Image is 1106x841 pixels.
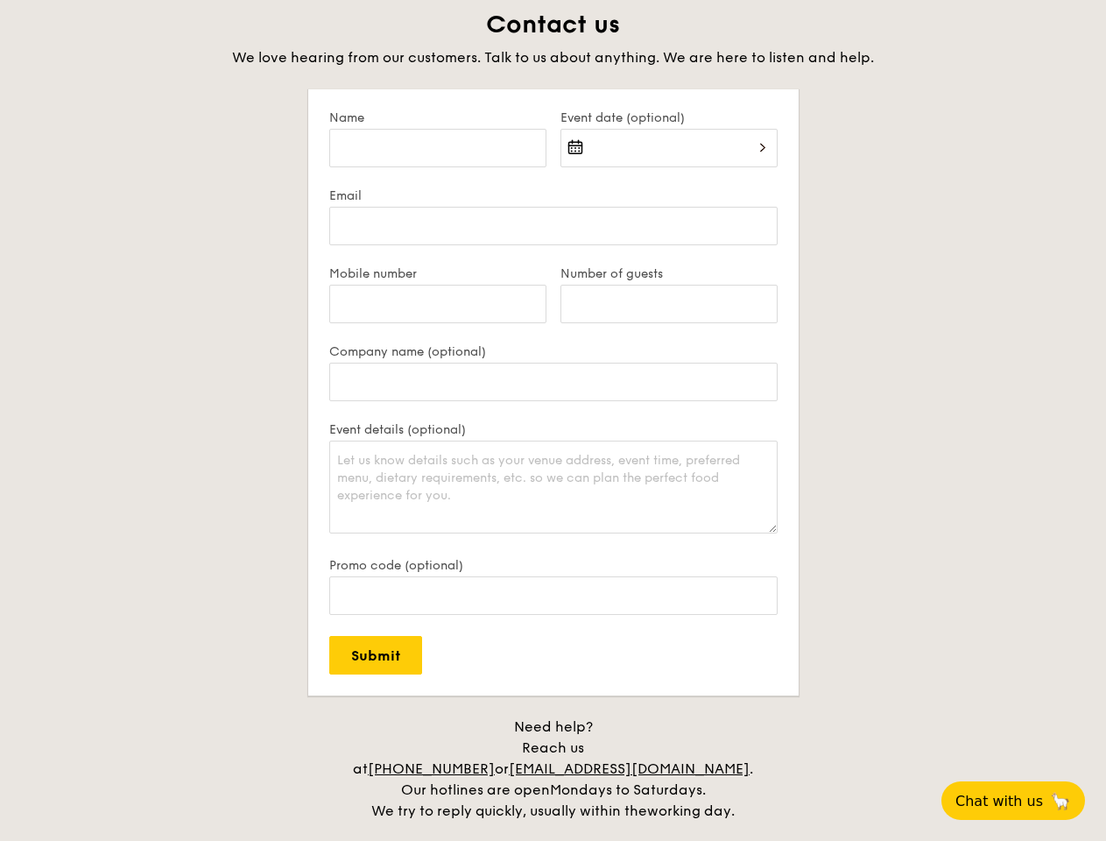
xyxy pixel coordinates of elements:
span: We love hearing from our customers. Talk to us about anything. We are here to listen and help. [232,49,874,66]
a: [EMAIL_ADDRESS][DOMAIN_NAME] [509,760,750,777]
div: Need help? Reach us at or . Our hotlines are open We try to reply quickly, usually within the [335,717,772,822]
label: Company name (optional) [329,344,778,359]
label: Name [329,110,546,125]
span: 🦙 [1050,791,1071,811]
span: working day. [647,802,735,819]
a: [PHONE_NUMBER] [368,760,495,777]
button: Chat with us🦙 [941,781,1085,820]
label: Email [329,188,778,203]
label: Event date (optional) [560,110,778,125]
textarea: Let us know details such as your venue address, event time, preferred menu, dietary requirements,... [329,441,778,534]
span: Chat with us [955,793,1043,809]
label: Mobile number [329,266,546,281]
label: Promo code (optional) [329,558,778,573]
span: Contact us [486,10,620,39]
label: Number of guests [560,266,778,281]
label: Event details (optional) [329,422,778,437]
span: Mondays to Saturdays. [550,781,706,798]
input: Submit [329,636,422,675]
